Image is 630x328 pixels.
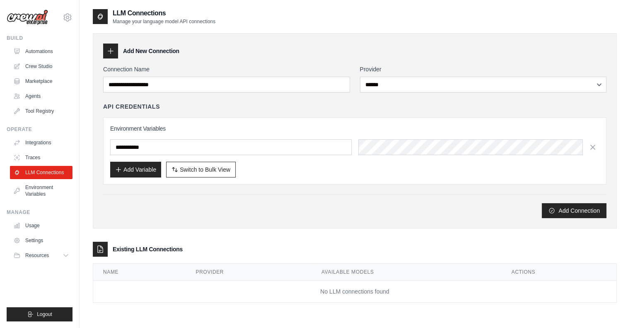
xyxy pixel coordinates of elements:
[7,307,72,321] button: Logout
[311,264,502,281] th: Available Models
[93,264,186,281] th: Name
[7,209,72,216] div: Manage
[10,181,72,201] a: Environment Variables
[10,166,72,179] a: LLM Connections
[110,124,599,133] h3: Environment Variables
[93,281,616,303] td: No LLM connections found
[542,203,606,218] button: Add Connection
[10,136,72,149] a: Integrations
[113,8,215,18] h2: LLM Connections
[7,35,72,41] div: Build
[10,234,72,247] a: Settings
[502,264,616,281] th: Actions
[103,102,160,111] h4: API Credentials
[37,311,52,318] span: Logout
[110,162,161,177] button: Add Variable
[7,10,48,25] img: Logo
[10,45,72,58] a: Automations
[103,65,350,73] label: Connection Name
[10,104,72,118] a: Tool Registry
[113,245,183,253] h3: Existing LLM Connections
[180,165,230,174] span: Switch to Bulk View
[10,151,72,164] a: Traces
[25,252,49,259] span: Resources
[10,219,72,232] a: Usage
[7,126,72,133] div: Operate
[10,249,72,262] button: Resources
[10,75,72,88] a: Marketplace
[10,60,72,73] a: Crew Studio
[186,264,311,281] th: Provider
[166,162,236,177] button: Switch to Bulk View
[360,65,607,73] label: Provider
[10,90,72,103] a: Agents
[123,47,179,55] h3: Add New Connection
[113,18,215,25] p: Manage your language model API connections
